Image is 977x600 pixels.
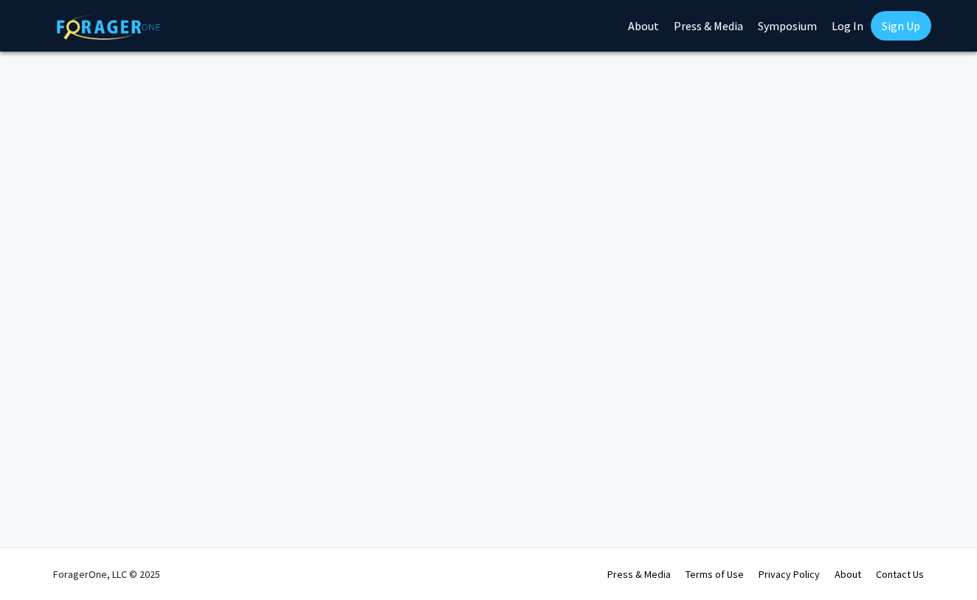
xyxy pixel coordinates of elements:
[876,568,924,581] a: Contact Us
[686,568,744,581] a: Terms of Use
[759,568,820,581] a: Privacy Policy
[53,548,160,600] div: ForagerOne, LLC © 2025
[835,568,861,581] a: About
[57,14,160,40] img: ForagerOne Logo
[607,568,671,581] a: Press & Media
[871,11,931,41] a: Sign Up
